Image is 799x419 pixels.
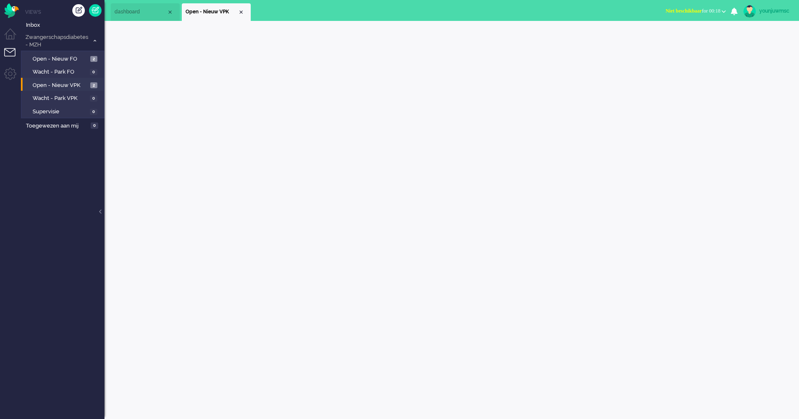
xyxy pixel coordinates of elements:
li: Admin menu [4,68,23,87]
span: Toegewezen aan mij [26,122,88,130]
span: Open - Nieuw VPK [33,82,88,89]
span: dashboard [115,8,167,15]
div: Close tab [238,9,244,15]
a: younjuwmsc [742,5,791,18]
div: younjuwmsc [759,7,791,15]
li: View [182,3,251,21]
span: Zwangerschapsdiabetes - MZH [24,33,89,49]
span: Niet beschikbaar [666,8,702,14]
span: 2 [90,82,97,89]
a: Quick Ticket [89,4,102,17]
span: Wacht - Park FO [33,68,88,76]
div: Close tab [167,9,173,15]
span: for 00:18 [666,8,720,14]
a: Open - Nieuw FO 2 [24,54,104,63]
a: Inbox [24,20,104,29]
li: Views [25,8,104,15]
span: Supervisie [33,108,88,116]
a: Wacht - Park FO 0 [24,67,104,76]
a: Open - Nieuw VPK 2 [24,80,104,89]
span: 0 [90,109,97,115]
a: Supervisie 0 [24,107,104,116]
a: Toegewezen aan mij 0 [24,121,104,130]
span: 0 [90,69,97,75]
span: 2 [90,56,97,62]
li: Tickets menu [4,48,23,67]
span: Wacht - Park VPK [33,95,88,102]
span: 0 [90,95,97,102]
span: Open - Nieuw FO [33,55,88,63]
li: Niet beschikbaarfor 00:18 [661,3,731,21]
span: Inbox [26,21,104,29]
a: Omnidesk [4,5,19,12]
li: Dashboard [111,3,180,21]
img: flow_omnibird.svg [4,3,19,18]
button: Niet beschikbaarfor 00:18 [661,5,731,17]
img: avatar [743,5,756,18]
a: Wacht - Park VPK 0 [24,93,104,102]
span: 0 [91,123,98,129]
span: Open - Nieuw VPK [186,8,238,15]
li: Dashboard menu [4,28,23,47]
div: Creëer ticket [72,4,85,17]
